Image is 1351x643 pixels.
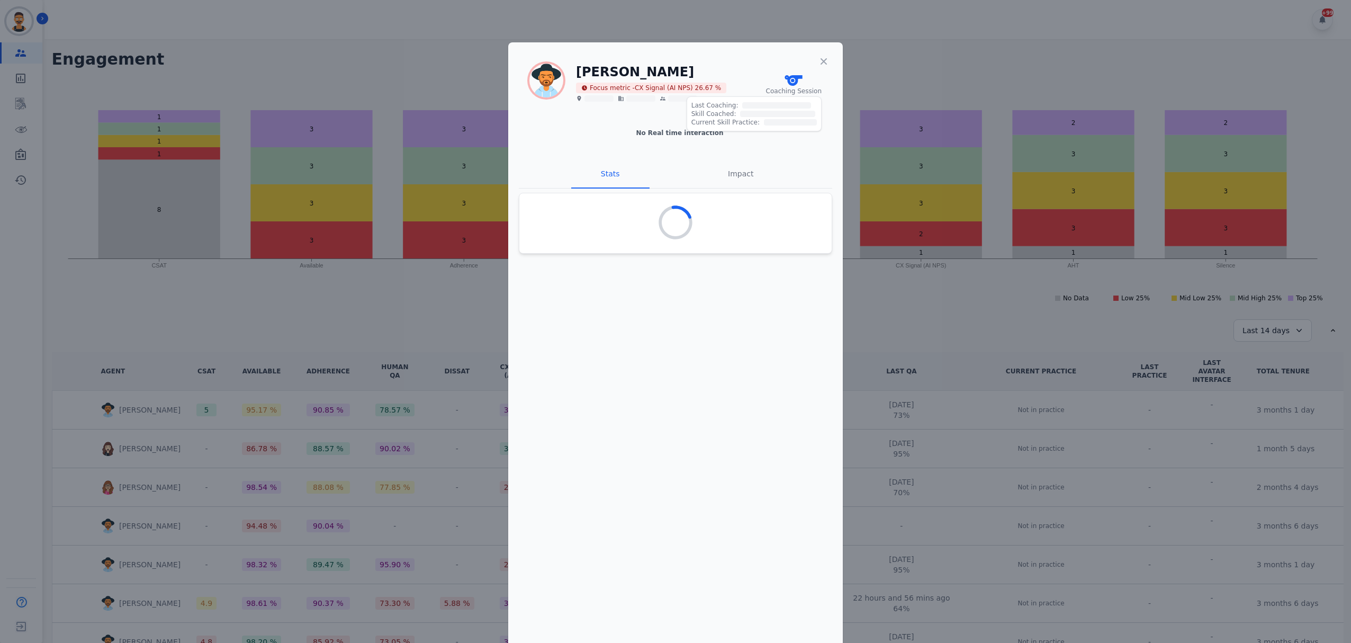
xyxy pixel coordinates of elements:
[691,110,817,118] div: Skill Coached:
[691,101,817,110] div: Last Coaching:
[527,129,832,137] div: No Real time interaction
[766,87,822,95] span: Coaching Session
[529,64,563,97] img: Rounded avatar
[691,118,817,127] div: Current Skill Practice:
[601,169,620,178] span: Stats
[728,169,753,178] span: Impact
[576,83,726,93] span: Focus metric - CX Signal (AI NPS) 26.67 %
[576,64,726,81] h1: [PERSON_NAME]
